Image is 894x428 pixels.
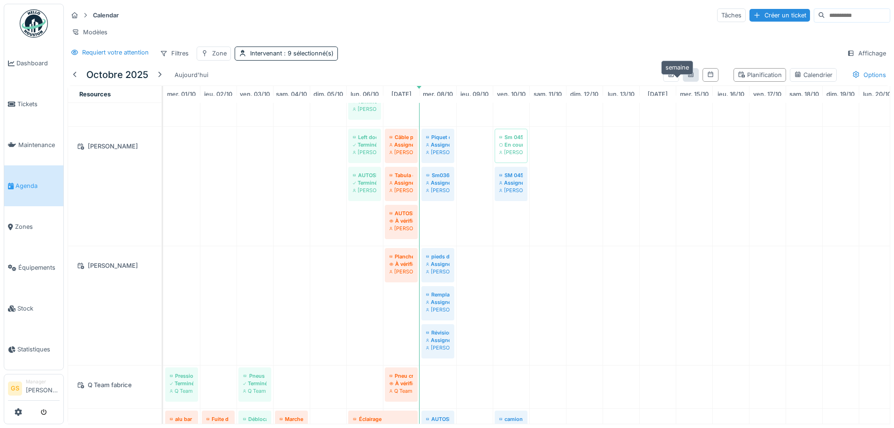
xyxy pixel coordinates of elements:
[426,260,450,268] div: Assigné
[17,345,60,354] span: Statistiques
[390,387,413,395] div: Q Team fabrice
[426,179,450,187] div: Assigné
[426,329,450,336] div: Révision générale ( Grand entretien, fuite d'huile, mettre à jour)
[458,88,491,101] a: 9 octobre 2025
[568,88,601,101] a: 12 octobre 2025
[170,415,193,423] div: alu bar holder needs repair
[390,260,413,268] div: À vérifier
[311,88,345,101] a: 5 octobre 2025
[280,415,303,423] div: Marche pied droit
[426,171,450,179] div: Sm036
[499,141,523,148] div: En cours
[426,268,450,275] div: [PERSON_NAME]
[4,84,63,125] a: Tickets
[499,415,523,423] div: camion
[390,148,413,156] div: [PERSON_NAME]
[499,187,523,194] div: [PERSON_NAME]
[499,179,523,187] div: Assigné
[848,68,890,82] div: Options
[353,148,376,156] div: [PERSON_NAME]
[390,268,413,275] div: [PERSON_NAME]
[212,49,227,58] div: Zone
[390,141,413,148] div: Assigné
[426,141,450,148] div: Assigné
[348,88,381,101] a: 6 octobre 2025
[738,70,782,79] div: Planification
[8,381,22,396] li: GS
[26,378,60,385] div: Manager
[861,88,894,101] a: 20 octobre 2025
[68,25,112,39] div: Modèles
[426,336,450,344] div: Assigné
[389,88,414,101] a: 7 octobre 2025
[353,171,376,179] div: AUTOSECURITE
[749,9,810,22] div: Créer un ticket
[390,171,413,179] div: Tabula electric
[206,415,230,423] div: Fuite d air
[390,372,413,380] div: Pneu crevé
[353,179,376,187] div: Terminé
[426,187,450,194] div: [PERSON_NAME]
[4,288,63,329] a: Stock
[426,344,450,351] div: [PERSON_NAME]
[4,165,63,206] a: Agenda
[495,88,528,101] a: 10 octobre 2025
[499,171,523,179] div: SM 045
[4,247,63,288] a: Équipements
[426,306,450,313] div: [PERSON_NAME]
[74,260,156,272] div: [PERSON_NAME]
[243,380,267,387] div: Terminé
[282,50,334,57] span: : 9 sélectionné(s)
[843,47,890,60] div: Affichage
[8,378,60,401] a: GS Manager[PERSON_NAME]
[426,133,450,141] div: Piquet de toit sd166
[86,69,148,80] h5: octobre 2025
[165,88,198,101] a: 1 octobre 2025
[17,100,60,109] span: Tickets
[18,263,60,272] span: Équipements
[426,291,450,298] div: Remplacer le vérin
[715,88,747,101] a: 16 octobre 2025
[353,133,376,141] div: Left door rubber
[353,141,376,148] div: Terminé
[717,8,746,22] div: Tâches
[15,181,60,190] span: Agenda
[353,415,413,423] div: Éclairage
[390,253,413,260] div: Planché. Bâche.
[20,9,48,38] img: Badge_color-CXgf-gQk.svg
[156,47,193,60] div: Filtres
[17,304,60,313] span: Stock
[661,61,693,74] div: semaine
[243,387,267,395] div: Q Team fabrice
[170,387,193,395] div: Q Team fabrice
[237,88,272,101] a: 3 octobre 2025
[274,88,309,101] a: 4 octobre 2025
[426,415,450,423] div: AUTOSECURITE
[678,88,711,101] a: 15 octobre 2025
[426,253,450,260] div: pieds de remorque
[499,133,523,141] div: Sm 045
[353,187,376,194] div: [PERSON_NAME]
[4,43,63,84] a: Dashboard
[4,206,63,247] a: Zones
[243,415,267,423] div: Déblocages des freins chez Engie à [GEOGRAPHIC_DATA]
[390,179,413,187] div: Assigné
[390,380,413,387] div: À vérifier
[605,88,637,101] a: 13 octobre 2025
[4,125,63,165] a: Maintenance
[89,11,122,20] strong: Calendar
[4,329,63,370] a: Statistiques
[202,88,235,101] a: 2 octobre 2025
[787,88,821,101] a: 18 octobre 2025
[82,48,149,57] div: Requiert votre attention
[426,298,450,306] div: Assigné
[390,187,413,194] div: [PERSON_NAME]
[170,372,193,380] div: Pression pneus remorque RT144
[645,88,670,101] a: 14 octobre 2025
[171,69,212,81] div: Aujourd'hui
[794,70,833,79] div: Calendrier
[16,59,60,68] span: Dashboard
[79,91,111,98] span: Resources
[15,222,60,231] span: Zones
[74,140,156,152] div: [PERSON_NAME]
